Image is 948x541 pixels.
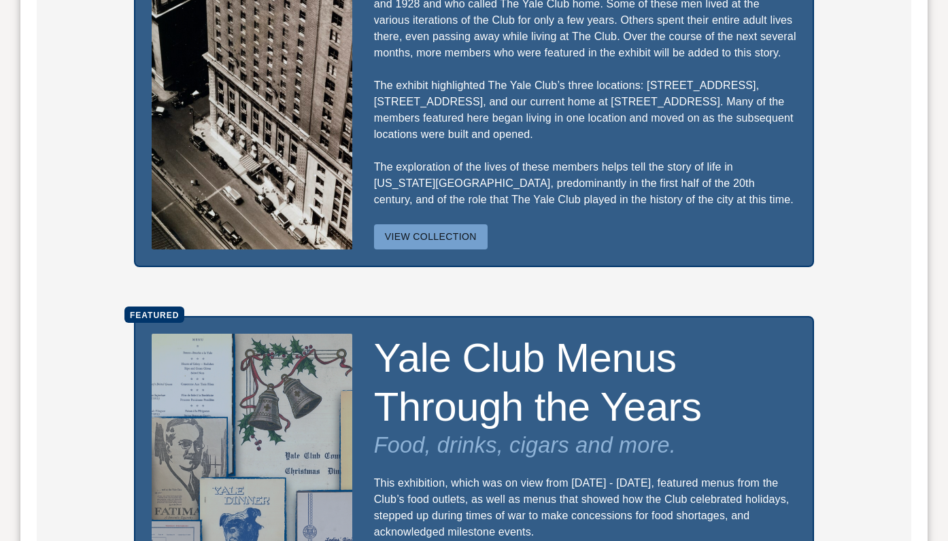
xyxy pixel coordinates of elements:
[374,432,796,459] h4: Food, drinks, cigars and more.
[374,224,488,249] button: View Collection
[374,334,796,432] h2: Yale Club Menus Through the Years
[130,310,179,319] span: Featured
